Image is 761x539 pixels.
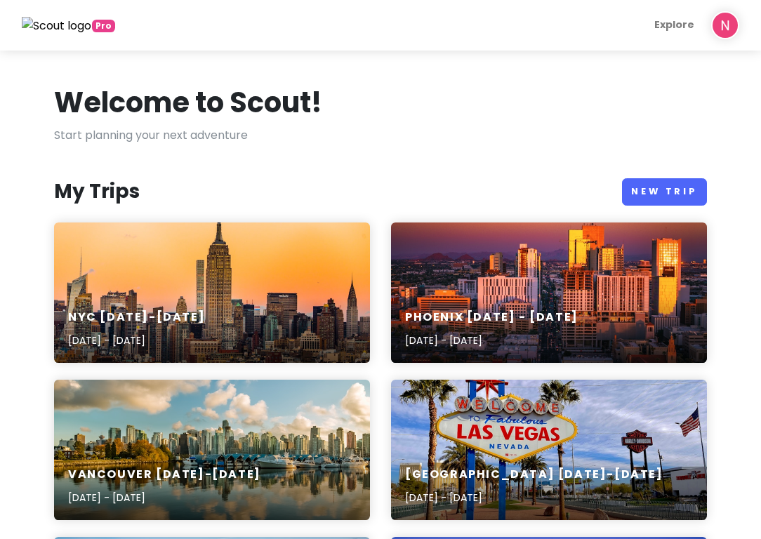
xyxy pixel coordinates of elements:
a: welcome to fabulous las vegas nevada signage[GEOGRAPHIC_DATA] [DATE]-[DATE][DATE] - [DATE] [391,380,707,520]
a: buildings and body of waterVancouver [DATE]-[DATE][DATE] - [DATE] [54,380,370,520]
img: Scout logo [22,17,92,35]
a: A view of a city with tall buildingsPhoenix [DATE] - [DATE][DATE] - [DATE] [391,222,707,363]
h6: Vancouver [DATE]-[DATE] [68,467,261,482]
p: [DATE] - [DATE] [68,490,261,505]
a: Explore [649,11,700,39]
a: Pro [22,16,115,34]
a: landscape photo of New York Empire State BuildingNYC [DATE]-[DATE][DATE] - [DATE] [54,222,370,363]
p: [DATE] - [DATE] [405,490,663,505]
h6: Phoenix [DATE] - [DATE] [405,310,578,325]
h6: NYC [DATE]-[DATE] [68,310,205,325]
h6: [GEOGRAPHIC_DATA] [DATE]-[DATE] [405,467,663,482]
p: [DATE] - [DATE] [68,333,205,348]
img: User profile [711,11,739,39]
p: [DATE] - [DATE] [405,333,578,348]
h3: My Trips [54,179,140,204]
span: greetings, globetrotter [92,20,115,32]
h1: Welcome to Scout! [54,84,322,121]
p: Start planning your next adventure [54,126,707,145]
a: New Trip [622,178,707,206]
